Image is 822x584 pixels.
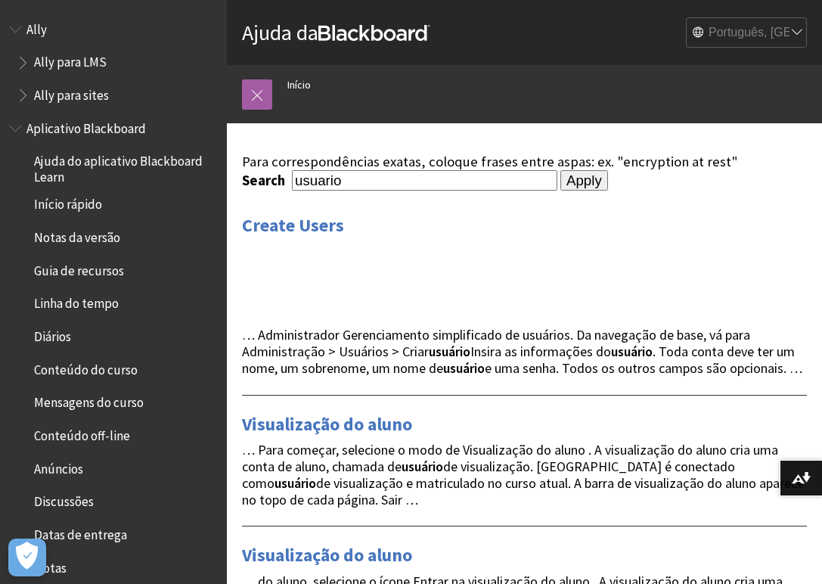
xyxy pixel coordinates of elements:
select: Site Language Selector [687,18,808,48]
span: Aplicativo Blackboard [26,116,146,136]
a: Início [287,76,311,95]
span: Conteúdo off-line [34,423,130,443]
span: Início rápido [34,192,102,213]
a: Create Users [242,213,344,238]
strong: usuário [402,458,443,475]
span: Diários [34,324,71,344]
span: Mensagens do curso [34,390,144,411]
span: Ally para LMS [34,50,107,70]
a: Ajuda daBlackboard [242,19,430,46]
strong: usuário [429,343,470,360]
span: Discussões [34,489,94,510]
span: Anúncios [34,456,83,477]
a: Visualização do aluno [242,543,412,567]
button: Abrir preferências [8,539,46,576]
strong: usuário [611,343,653,360]
strong: usuário [275,474,316,492]
span: Ally [26,17,47,37]
span: Ally para sites [34,82,109,103]
span: Linha do tempo [34,291,119,312]
span: … Administrador Gerenciamento simplificado de usuários. Da navegação de base, vá para Administraç... [242,326,802,377]
a: Visualização do aluno [242,412,412,436]
span: Notas [34,555,67,576]
span: Datas de entrega [34,522,127,542]
strong: usuário [443,359,485,377]
span: Notas da versão [34,225,120,245]
div: Para correspondências exatas, coloque frases entre aspas: ex. "encryption at rest" [242,154,807,170]
span: Conteúdo do curso [34,357,138,377]
nav: Book outline for Anthology Ally Help [9,17,218,108]
strong: Blackboard [318,25,430,41]
label: Search [242,172,289,189]
span: Ajuda do aplicativo Blackboard Learn [34,149,216,185]
span: … Para começar, selecione o modo de Visualização do aluno . A visualização do aluno cria uma cont... [242,441,804,508]
span: Guia de recursos [34,258,124,278]
input: Apply [560,170,608,191]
